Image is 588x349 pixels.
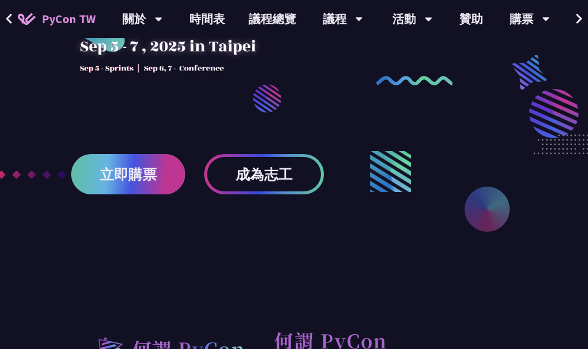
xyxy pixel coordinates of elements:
a: PyCon TW [6,4,107,34]
span: 立即購票 [100,167,157,182]
img: curly-2.e802c9f.png [376,76,453,85]
a: 成為志工 [204,154,324,194]
img: Home icon of PyCon TW 2025 [18,13,36,25]
a: 立即購票 [71,154,185,194]
span: PyCon TW [42,10,96,28]
span: 成為志工 [236,167,293,182]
